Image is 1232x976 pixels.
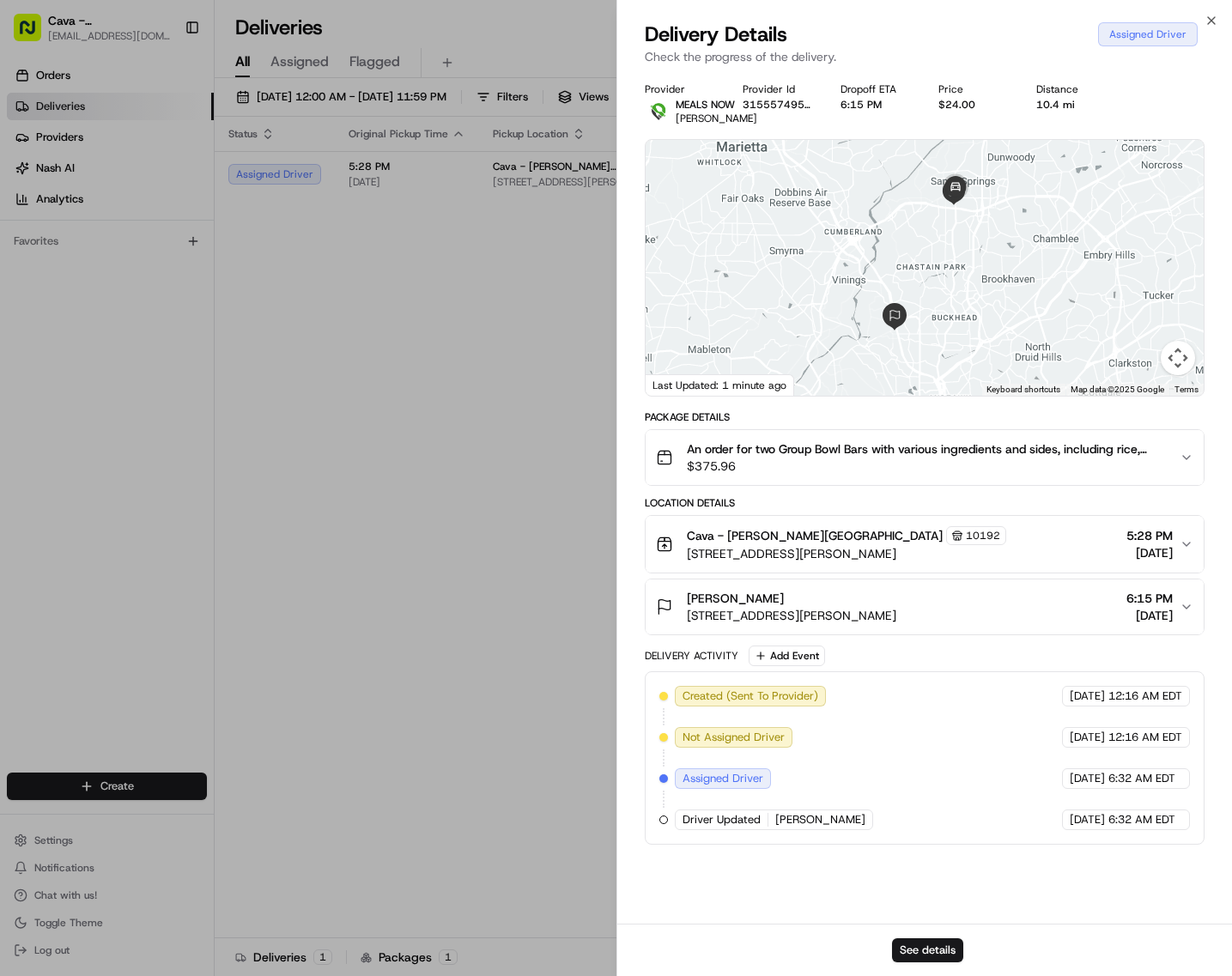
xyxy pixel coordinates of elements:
[687,590,784,607] span: [PERSON_NAME]
[77,164,282,181] div: Start new chat
[683,812,761,827] span: Driver Updated
[1070,730,1105,745] span: [DATE]
[17,69,313,96] p: Welcome 👋
[650,373,707,396] img: Google
[645,48,1205,65] p: Check the progress of the delivery.
[966,529,1000,543] span: 10192
[687,545,1006,562] span: [STREET_ADDRESS][PERSON_NAME]
[1036,98,1107,112] div: 10.4 mi
[17,223,115,237] div: Past conversations
[17,385,31,399] div: 📗
[186,266,192,280] span: •
[292,169,313,190] button: Start new chat
[646,516,1205,573] button: Cava - [PERSON_NAME][GEOGRAPHIC_DATA]10192[STREET_ADDRESS][PERSON_NAME]5:28 PM[DATE]
[775,812,865,827] span: [PERSON_NAME]
[892,938,963,962] button: See details
[645,98,672,125] img: melas_now_logo.png
[645,82,715,96] div: Provider
[645,410,1205,424] div: Package Details
[687,440,1167,458] span: An order for two Group Bowl Bars with various ingredients and sides, including rice, greens, dips...
[1070,688,1105,704] span: [DATE]
[645,496,1205,510] div: Location Details
[687,527,943,544] span: Cava - [PERSON_NAME][GEOGRAPHIC_DATA]
[1126,544,1173,561] span: [DATE]
[162,384,276,401] span: API Documentation
[1108,730,1182,745] span: 12:16 AM EDT
[650,373,707,396] a: Open this area in Google Maps (opens a new window)
[34,384,131,401] span: Knowledge Base
[743,82,813,96] div: Provider Id
[10,377,138,408] a: 📗Knowledge Base
[145,385,159,399] div: 💻
[240,312,276,326] span: [DATE]
[17,296,45,324] img: Joana Marie Avellanoza
[1174,385,1199,394] a: Terms (opens in new tab)
[687,607,896,624] span: [STREET_ADDRESS][PERSON_NAME]
[1036,82,1107,96] div: Distance
[687,458,1167,475] span: $375.96
[53,266,183,280] span: Wisdom [PERSON_NAME]
[196,266,244,280] span: 12:49 PM
[986,384,1060,396] button: Keyboard shortcuts
[1070,771,1105,786] span: [DATE]
[645,21,787,48] span: Delivery Details
[1070,812,1105,827] span: [DATE]
[53,312,228,326] span: [PERSON_NAME] [PERSON_NAME]
[683,688,818,704] span: Created (Sent To Provider)
[938,82,1009,96] div: Price
[1126,607,1173,624] span: [DATE]
[1108,688,1182,704] span: 12:16 AM EDT
[645,649,738,663] div: Delivery Activity
[676,98,735,112] span: MEALS NOW
[743,98,813,112] button: 3155574954606596
[1108,771,1175,786] span: 6:32 AM EDT
[266,220,313,240] button: See all
[231,312,237,326] span: •
[749,646,825,666] button: Add Event
[45,111,283,129] input: Clear
[646,579,1205,634] button: [PERSON_NAME][STREET_ADDRESS][PERSON_NAME]6:15 PM[DATE]
[17,17,52,52] img: Nash
[77,181,236,195] div: We're available if you need us!
[646,430,1205,485] button: An order for two Group Bowl Bars with various ingredients and sides, including rice, greens, dips...
[1108,812,1175,827] span: 6:32 AM EDT
[34,267,48,281] img: 1736555255976-a54dd68f-1ca7-489b-9aae-adbdc363a1c4
[646,374,794,396] div: Last Updated: 1 minute ago
[171,426,208,439] span: Pylon
[17,250,45,283] img: Wisdom Oko
[683,730,785,745] span: Not Assigned Driver
[683,771,763,786] span: Assigned Driver
[841,82,911,96] div: Dropoff ETA
[138,377,282,408] a: 💻API Documentation
[17,164,48,195] img: 1736555255976-a54dd68f-1ca7-489b-9aae-adbdc363a1c4
[34,313,48,327] img: 1736555255976-a54dd68f-1ca7-489b-9aae-adbdc363a1c4
[121,425,208,439] a: Powered byPylon
[1161,341,1195,375] button: Map camera controls
[676,112,757,125] span: [PERSON_NAME]
[1126,527,1173,544] span: 5:28 PM
[841,98,911,112] div: 6:15 PM
[938,98,1009,112] div: $24.00
[36,164,67,195] img: 1727276513143-84d647e1-66c0-4f92-a045-3c9f9f5dfd92
[1071,385,1164,394] span: Map data ©2025 Google
[1126,590,1173,607] span: 6:15 PM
